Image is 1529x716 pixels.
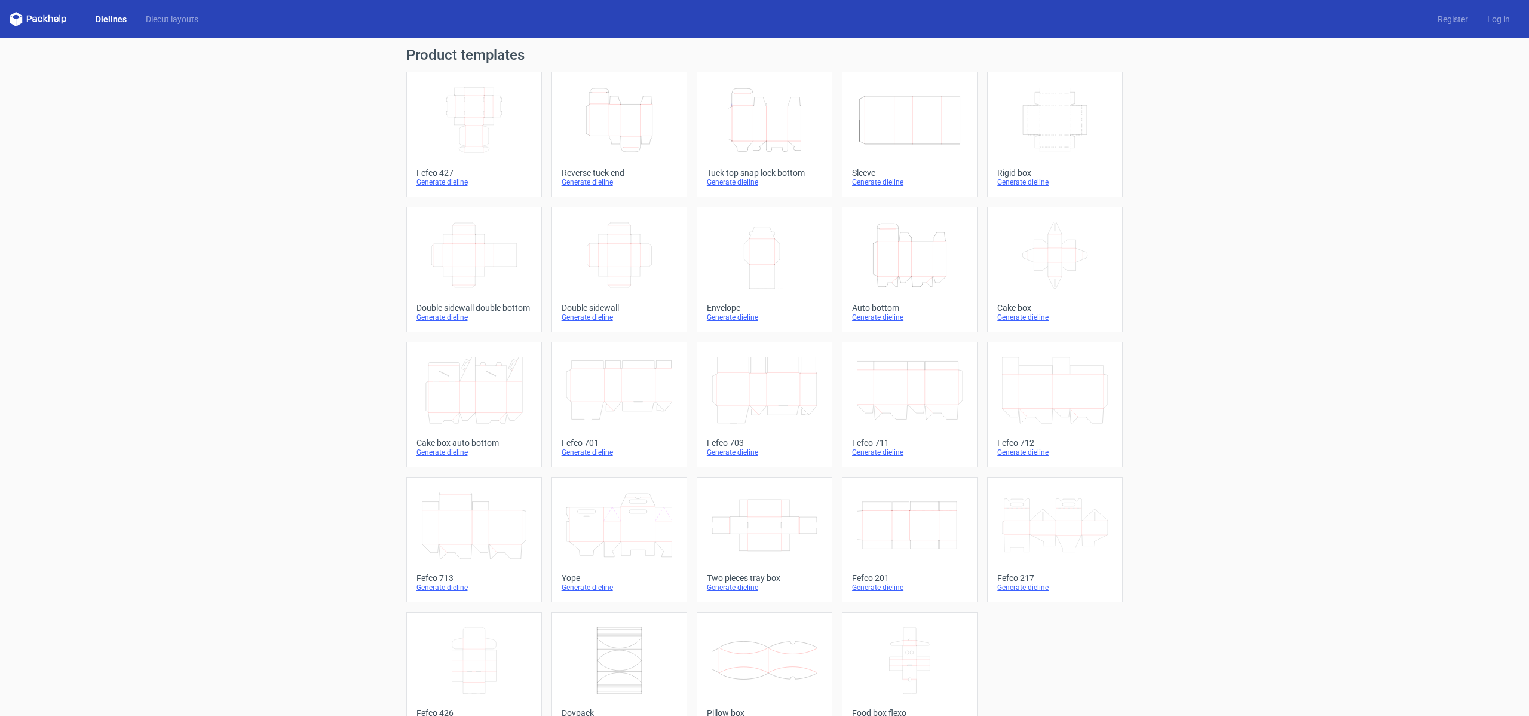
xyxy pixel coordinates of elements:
[562,178,677,187] div: Generate dieline
[697,72,832,197] a: Tuck top snap lock bottomGenerate dieline
[406,477,542,602] a: Fefco 713Generate dieline
[987,477,1123,602] a: Fefco 217Generate dieline
[136,13,208,25] a: Diecut layouts
[416,168,532,178] div: Fefco 427
[852,178,967,187] div: Generate dieline
[987,342,1123,467] a: Fefco 712Generate dieline
[416,303,532,313] div: Double sidewall double bottom
[562,168,677,178] div: Reverse tuck end
[997,583,1113,592] div: Generate dieline
[406,48,1123,62] h1: Product templates
[842,207,978,332] a: Auto bottomGenerate dieline
[852,448,967,457] div: Generate dieline
[406,72,542,197] a: Fefco 427Generate dieline
[997,448,1113,457] div: Generate dieline
[707,583,822,592] div: Generate dieline
[562,438,677,448] div: Fefco 701
[551,342,687,467] a: Fefco 701Generate dieline
[1478,13,1519,25] a: Log in
[562,573,677,583] div: Yope
[987,207,1123,332] a: Cake boxGenerate dieline
[852,303,967,313] div: Auto bottom
[852,168,967,178] div: Sleeve
[551,477,687,602] a: YopeGenerate dieline
[562,583,677,592] div: Generate dieline
[406,207,542,332] a: Double sidewall double bottomGenerate dieline
[562,303,677,313] div: Double sidewall
[697,342,832,467] a: Fefco 703Generate dieline
[697,477,832,602] a: Two pieces tray boxGenerate dieline
[416,438,532,448] div: Cake box auto bottom
[562,448,677,457] div: Generate dieline
[852,583,967,592] div: Generate dieline
[416,313,532,322] div: Generate dieline
[852,313,967,322] div: Generate dieline
[707,573,822,583] div: Two pieces tray box
[987,72,1123,197] a: Rigid boxGenerate dieline
[707,313,822,322] div: Generate dieline
[842,342,978,467] a: Fefco 711Generate dieline
[1428,13,1478,25] a: Register
[562,313,677,322] div: Generate dieline
[416,573,532,583] div: Fefco 713
[707,448,822,457] div: Generate dieline
[842,477,978,602] a: Fefco 201Generate dieline
[707,303,822,313] div: Envelope
[551,72,687,197] a: Reverse tuck endGenerate dieline
[997,303,1113,313] div: Cake box
[416,178,532,187] div: Generate dieline
[852,573,967,583] div: Fefco 201
[86,13,136,25] a: Dielines
[997,438,1113,448] div: Fefco 712
[997,573,1113,583] div: Fefco 217
[416,448,532,457] div: Generate dieline
[997,178,1113,187] div: Generate dieline
[551,207,687,332] a: Double sidewallGenerate dieline
[697,207,832,332] a: EnvelopeGenerate dieline
[416,583,532,592] div: Generate dieline
[707,178,822,187] div: Generate dieline
[842,72,978,197] a: SleeveGenerate dieline
[997,313,1113,322] div: Generate dieline
[852,438,967,448] div: Fefco 711
[997,168,1113,178] div: Rigid box
[707,168,822,178] div: Tuck top snap lock bottom
[707,438,822,448] div: Fefco 703
[406,342,542,467] a: Cake box auto bottomGenerate dieline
